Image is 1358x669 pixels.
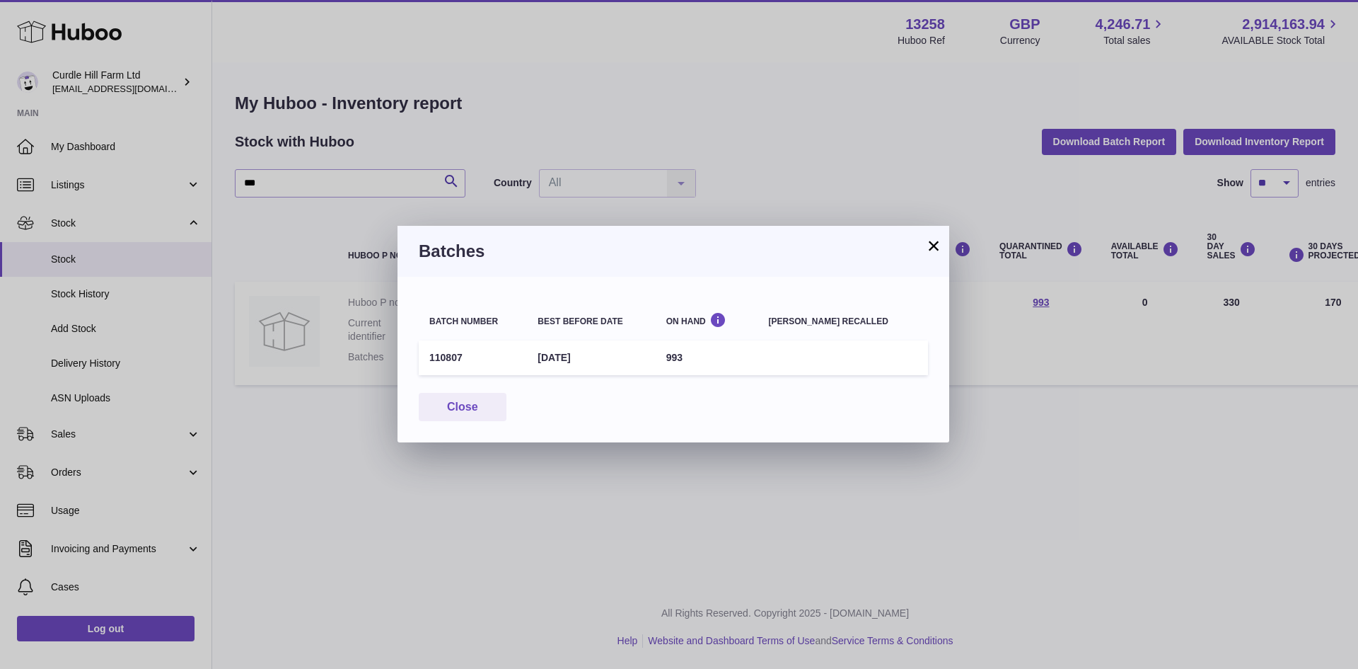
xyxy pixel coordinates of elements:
td: 110807 [419,341,527,375]
div: [PERSON_NAME] recalled [769,317,917,326]
td: 993 [656,341,758,375]
button: × [925,237,942,254]
button: Close [419,393,506,422]
h3: Batches [419,240,928,263]
div: Best before date [538,317,644,326]
td: [DATE] [527,341,655,375]
div: Batch number [429,317,516,326]
div: On Hand [666,312,748,326]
